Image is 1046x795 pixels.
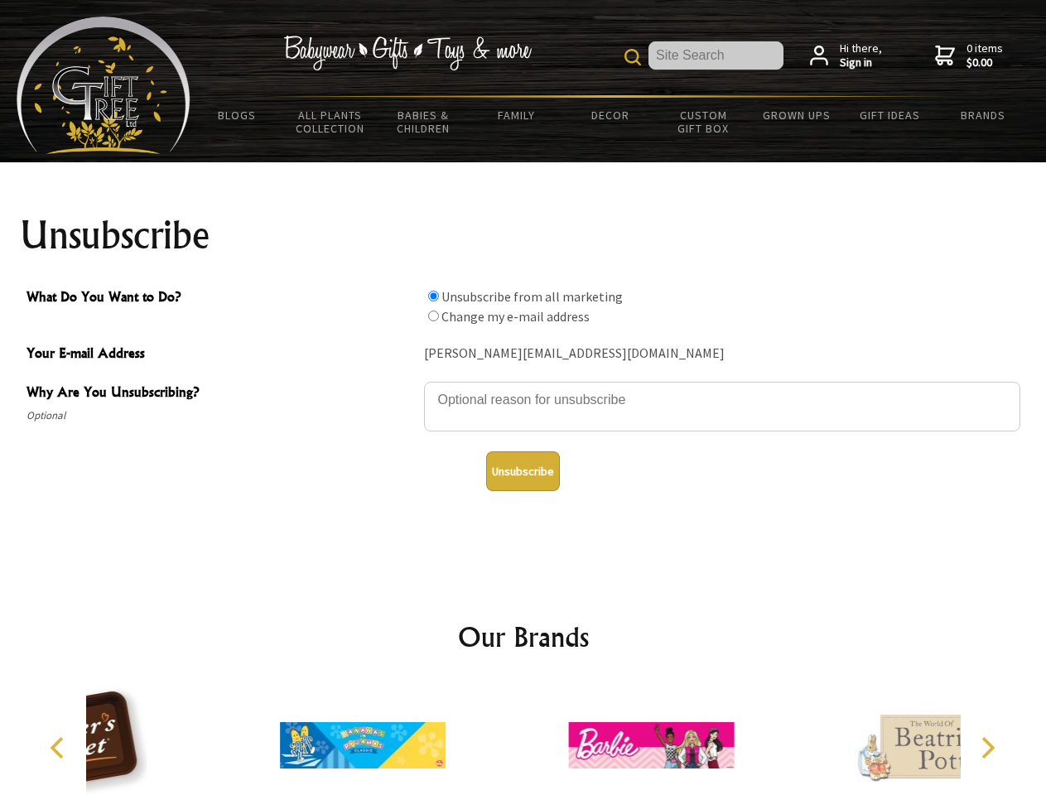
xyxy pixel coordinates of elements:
[20,215,1027,255] h1: Unsubscribe
[428,311,439,321] input: What Do You Want to Do?
[840,55,882,70] strong: Sign in
[27,343,416,367] span: Your E-mail Address
[750,98,843,132] a: Grown Ups
[624,49,641,65] img: product search
[966,41,1003,70] span: 0 items
[486,451,560,491] button: Unsubscribe
[441,308,590,325] label: Change my e-mail address
[657,98,750,146] a: Custom Gift Box
[648,41,783,70] input: Site Search
[840,41,882,70] span: Hi there,
[17,17,190,154] img: Babyware - Gifts - Toys and more...
[27,406,416,426] span: Optional
[969,730,1005,766] button: Next
[843,98,937,132] a: Gift Ideas
[470,98,564,132] a: Family
[966,55,1003,70] strong: $0.00
[41,730,78,766] button: Previous
[810,41,882,70] a: Hi there,Sign in
[283,36,532,70] img: Babywear - Gifts - Toys & more
[33,617,1014,657] h2: Our Brands
[424,341,1020,367] div: [PERSON_NAME][EMAIL_ADDRESS][DOMAIN_NAME]
[377,98,470,146] a: Babies & Children
[190,98,284,132] a: BLOGS
[441,288,623,305] label: Unsubscribe from all marketing
[27,382,416,406] span: Why Are You Unsubscribing?
[27,287,416,311] span: What Do You Want to Do?
[424,382,1020,431] textarea: Why Are You Unsubscribing?
[563,98,657,132] a: Decor
[428,291,439,301] input: What Do You Want to Do?
[937,98,1030,132] a: Brands
[935,41,1003,70] a: 0 items$0.00
[284,98,378,146] a: All Plants Collection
